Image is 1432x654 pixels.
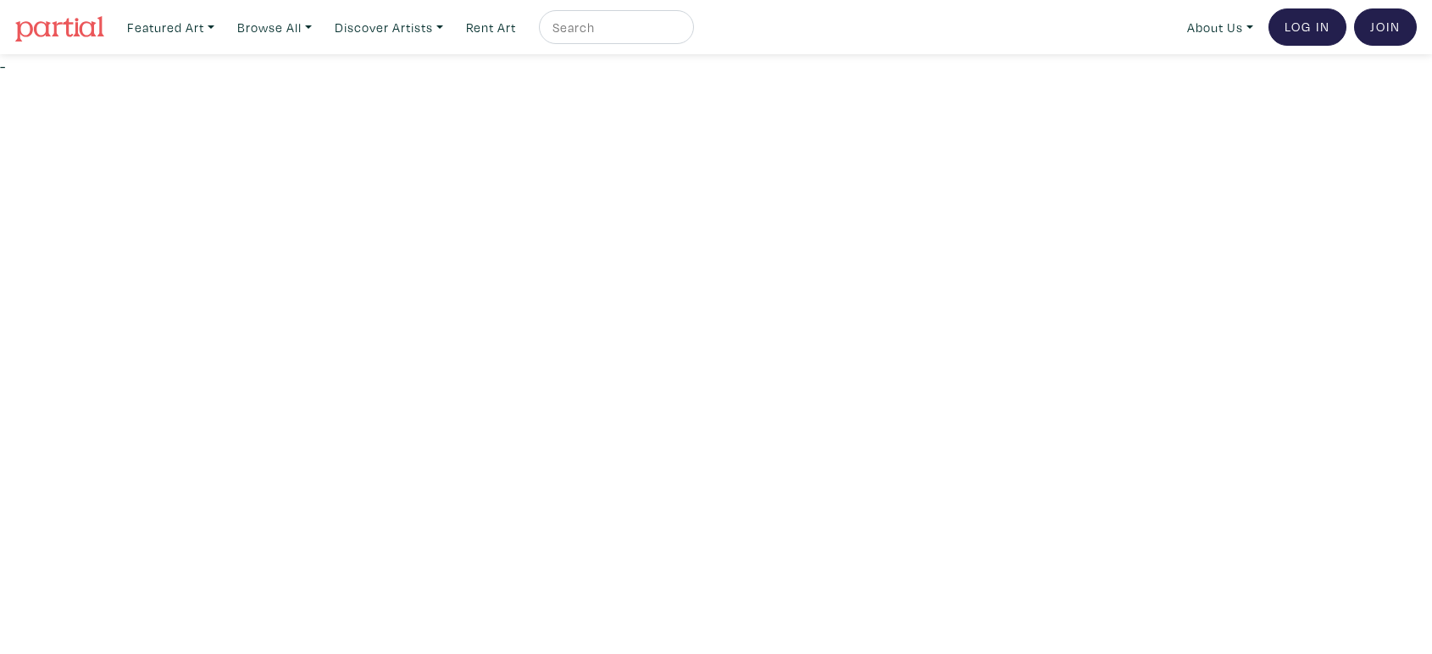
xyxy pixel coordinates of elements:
a: Featured Art [119,10,222,45]
a: Join [1354,8,1417,46]
a: Discover Artists [327,10,451,45]
a: About Us [1179,10,1261,45]
a: Browse All [230,10,319,45]
input: Search [551,17,678,38]
a: Rent Art [458,10,524,45]
a: Log In [1268,8,1346,46]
